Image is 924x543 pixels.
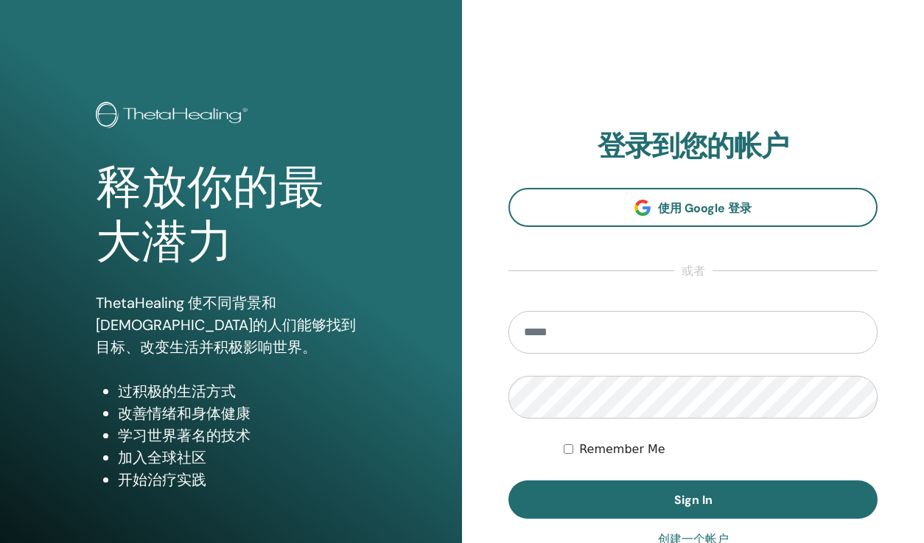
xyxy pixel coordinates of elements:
[674,492,713,508] span: Sign In
[508,188,878,227] a: 使用 Google 登录
[118,469,367,491] li: 开始治疗实践
[508,130,878,164] h2: 登录到您的帐户
[118,446,367,469] li: 加入全球社区
[579,441,665,458] label: Remember Me
[96,161,367,270] h1: 释放你的最大潜力
[96,292,367,358] p: ThetaHealing 使不同背景和[DEMOGRAPHIC_DATA]的人们能够找到目标、改变生活并积极影响世界。
[118,380,367,402] li: 过积极的生活方式
[674,262,713,280] span: 或者
[118,402,367,424] li: 改善情绪和身体健康
[564,441,878,458] div: Keep me authenticated indefinitely or until I manually logout
[508,480,878,519] button: Sign In
[118,424,367,446] li: 学习世界著名的技术
[658,200,752,216] span: 使用 Google 登录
